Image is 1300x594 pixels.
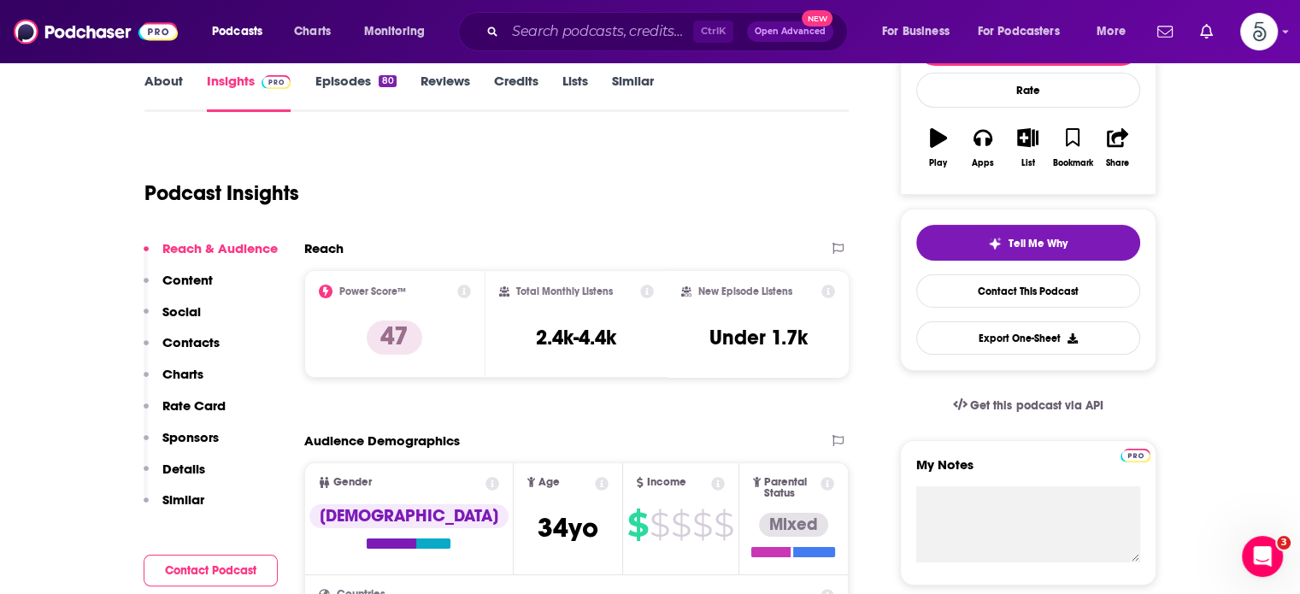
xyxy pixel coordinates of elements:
[1106,158,1129,168] div: Share
[505,18,693,45] input: Search podcasts, credits, & more...
[162,491,204,508] p: Similar
[970,398,1103,413] span: Get this podcast via API
[207,73,291,112] a: InsightsPodchaser Pro
[144,555,278,586] button: Contact Podcast
[1095,117,1139,179] button: Share
[1240,13,1278,50] img: User Profile
[916,73,1140,108] div: Rate
[882,20,950,44] span: For Business
[162,461,205,477] p: Details
[162,366,203,382] p: Charts
[916,456,1140,486] label: My Notes
[916,274,1140,308] a: Contact This Podcast
[162,429,219,445] p: Sponsors
[200,18,285,45] button: open menu
[339,285,406,297] h2: Power Score™
[536,325,616,350] h3: 2.4k-4.4k
[647,477,686,488] span: Income
[379,75,396,87] div: 80
[304,432,460,449] h2: Audience Demographics
[144,240,278,272] button: Reach & Audience
[1005,117,1050,179] button: List
[1121,446,1150,462] a: Pro website
[978,20,1060,44] span: For Podcasters
[144,303,201,335] button: Social
[562,73,588,112] a: Lists
[870,18,971,45] button: open menu
[144,491,204,523] button: Similar
[1240,13,1278,50] button: Show profile menu
[144,272,213,303] button: Content
[538,511,598,544] span: 34 yo
[755,27,826,36] span: Open Advanced
[692,511,712,538] span: $
[1242,536,1283,577] iframe: Intercom live chat
[144,461,205,492] button: Details
[709,325,808,350] h3: Under 1.7k
[759,513,828,537] div: Mixed
[309,504,509,528] div: [DEMOGRAPHIC_DATA]
[352,18,447,45] button: open menu
[972,158,994,168] div: Apps
[516,285,613,297] h2: Total Monthly Listens
[747,21,833,42] button: Open AdvancedNew
[1021,158,1035,168] div: List
[1097,20,1126,44] span: More
[315,73,396,112] a: Episodes80
[916,321,1140,355] button: Export One-Sheet
[1050,117,1095,179] button: Bookmark
[14,15,178,48] img: Podchaser - Follow, Share and Rate Podcasts
[1052,158,1092,168] div: Bookmark
[144,429,219,461] button: Sponsors
[802,10,832,26] span: New
[212,20,262,44] span: Podcasts
[916,117,961,179] button: Play
[929,158,947,168] div: Play
[916,225,1140,261] button: tell me why sparkleTell Me Why
[162,272,213,288] p: Content
[1121,449,1150,462] img: Podchaser Pro
[693,21,733,43] span: Ctrl K
[1240,13,1278,50] span: Logged in as Spiral5-G2
[162,397,226,414] p: Rate Card
[364,20,425,44] span: Monitoring
[162,303,201,320] p: Social
[162,240,278,256] p: Reach & Audience
[1193,17,1220,46] a: Show notifications dropdown
[627,511,648,538] span: $
[304,240,344,256] h2: Reach
[283,18,341,45] a: Charts
[698,285,792,297] h2: New Episode Listens
[144,366,203,397] button: Charts
[421,73,470,112] a: Reviews
[144,334,220,366] button: Contacts
[612,73,654,112] a: Similar
[333,477,372,488] span: Gender
[494,73,538,112] a: Credits
[1277,536,1291,550] span: 3
[144,180,299,206] h1: Podcast Insights
[988,237,1002,250] img: tell me why sparkle
[474,12,864,51] div: Search podcasts, credits, & more...
[294,20,331,44] span: Charts
[714,511,733,538] span: $
[1150,17,1179,46] a: Show notifications dropdown
[939,385,1117,426] a: Get this podcast via API
[262,75,291,89] img: Podchaser Pro
[1009,237,1068,250] span: Tell Me Why
[144,73,183,112] a: About
[961,117,1005,179] button: Apps
[671,511,691,538] span: $
[967,18,1085,45] button: open menu
[650,511,669,538] span: $
[367,321,422,355] p: 47
[538,477,560,488] span: Age
[144,397,226,429] button: Rate Card
[764,477,818,499] span: Parental Status
[1085,18,1147,45] button: open menu
[162,334,220,350] p: Contacts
